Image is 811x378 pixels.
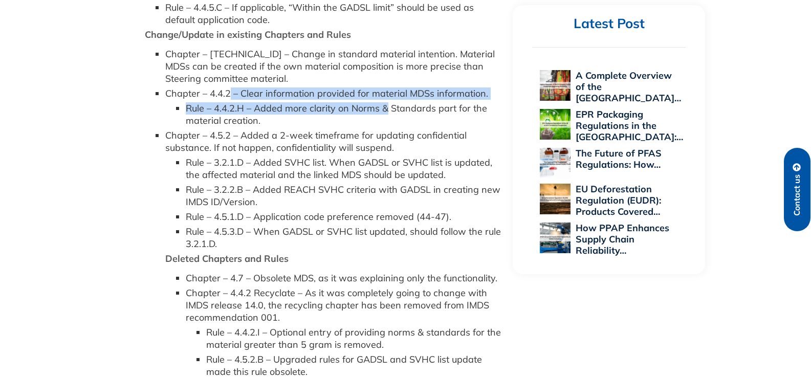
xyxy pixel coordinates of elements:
[165,129,503,250] li: Chapter – 4.5.2 – Added a 2-week timeframe for updating confidential substance. If not happen, co...
[540,148,571,179] img: The Future of PFAS Regulations: How 2025 Will Reshape Global Supply Chains
[165,2,503,26] li: Rule – 4.4.5.C – If applicable, “Within the GADSL limit” should be used as default application code.
[540,184,571,214] img: EU Deforestation Regulation (EUDR): Products Covered and Compliance Essentials
[784,148,810,231] a: Contact us
[186,226,503,250] li: Rule – 4.5.3.D – When GADSL or SVHC list updated, should follow the rule 3.2.1.D.
[540,109,571,140] img: EPR Packaging Regulations in the US: A 2025 Compliance Perspective
[186,102,503,127] li: Rule – 4.4.2.H – Added more clarity on Norms & Standards part for the material creation.
[576,70,681,104] a: A Complete Overview of the [GEOGRAPHIC_DATA]…
[793,174,802,216] span: Contact us
[186,287,503,378] li: Chapter – 4.4.2 Recyclate – As it was completely going to change with IMDS release 14.0, the recy...
[186,272,503,284] li: Chapter – 4.7 – Obsolete MDS, as it was explaining only the functionality.
[540,223,571,253] img: How PPAP Enhances Supply Chain Reliability Across Global Industries
[186,184,503,208] li: Rule – 3.2.2.B – Added REACH SVHC criteria with GADSL in creating new IMDS ID/Version.
[206,353,503,378] li: Rule – 4.5.2.B – Upgraded rules for GADSL and SVHC list update made this rule obsolete.
[576,222,669,256] a: How PPAP Enhances Supply Chain Reliability…
[165,87,503,127] li: Chapter – 4.4.2 – Clear information provided for material MDSs information.
[206,326,503,351] li: Rule – 4.4.2.I – Optional entry of providing norms & standards for the material greater than 5 gr...
[165,253,289,264] strong: Deleted Chapters and Rules
[165,48,503,85] li: Chapter – [TECHNICAL_ID] – Change in standard material intention. Material MDSs can be created if...
[186,157,503,181] li: Rule – 3.2.1.D – Added SVHC list. When GADSL or SVHC list is updated, the affected material and t...
[576,108,683,143] a: EPR Packaging Regulations in the [GEOGRAPHIC_DATA]:…
[576,147,662,170] a: The Future of PFAS Regulations: How…
[145,29,351,40] strong: Change/Update in existing Chapters and Rules
[532,15,686,32] h2: Latest Post
[576,183,661,217] a: EU Deforestation Regulation (EUDR): Products Covered…
[186,211,503,223] li: Rule – 4.5.1.D – Application code preference removed (44-47).
[540,70,571,101] img: A Complete Overview of the EU Personal Protective Equipment Regulation 2016/425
